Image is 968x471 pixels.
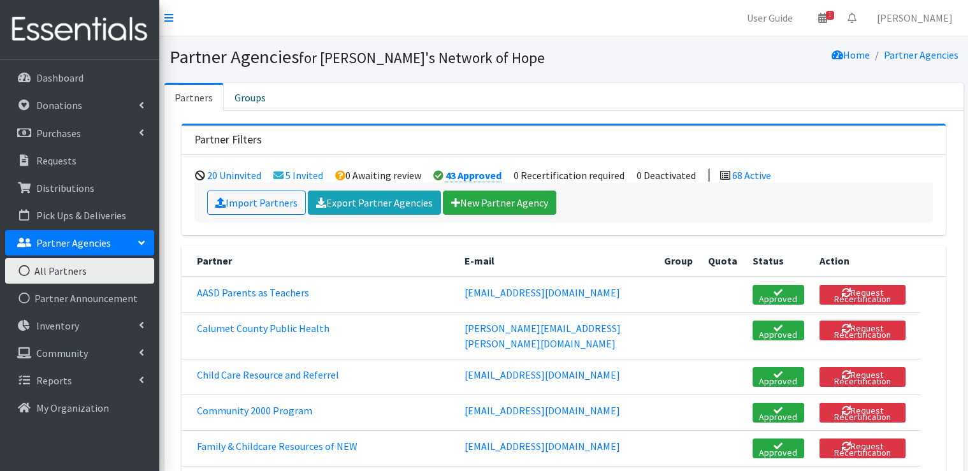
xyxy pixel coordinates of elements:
[36,374,72,387] p: Reports
[514,169,625,182] li: 0 Recertification required
[36,99,82,112] p: Donations
[465,440,620,453] a: [EMAIL_ADDRESS][DOMAIN_NAME]
[36,319,79,332] p: Inventory
[36,127,81,140] p: Purchases
[5,286,154,311] a: Partner Announcement
[753,321,804,340] a: Approved
[5,340,154,366] a: Community
[36,154,76,167] p: Requests
[465,368,620,381] a: [EMAIL_ADDRESS][DOMAIN_NAME]
[207,191,306,215] a: Import Partners
[832,48,870,61] a: Home
[820,438,906,458] button: Request Recertification
[194,133,262,147] h3: Partner Filters
[5,92,154,118] a: Donations
[737,5,803,31] a: User Guide
[197,440,358,453] a: Family & Childcare Resources of NEW
[36,71,83,84] p: Dashboard
[5,175,154,201] a: Distributions
[182,245,457,277] th: Partner
[5,230,154,256] a: Partner Agencies
[36,209,126,222] p: Pick Ups & Deliveries
[197,322,329,335] a: Calumet County Public Health
[457,245,656,277] th: E-mail
[867,5,963,31] a: [PERSON_NAME]
[5,148,154,173] a: Requests
[812,245,921,277] th: Action
[285,169,323,182] a: 5 Invited
[753,403,804,423] a: Approved
[443,191,556,215] a: New Partner Agency
[5,203,154,228] a: Pick Ups & Deliveries
[820,367,906,387] button: Request Recertification
[700,245,745,277] th: Quota
[808,5,837,31] a: 1
[753,285,804,305] a: Approved
[820,285,906,305] button: Request Recertification
[36,402,109,414] p: My Organization
[732,169,771,182] a: 68 Active
[826,11,834,20] span: 1
[5,65,154,91] a: Dashboard
[164,83,224,111] a: Partners
[197,286,309,299] a: AASD Parents as Teachers
[36,236,111,249] p: Partner Agencies
[5,258,154,284] a: All Partners
[170,46,560,68] h1: Partner Agencies
[5,395,154,421] a: My Organization
[637,169,696,182] li: 0 Deactivated
[465,322,621,350] a: [PERSON_NAME][EMAIL_ADDRESS][PERSON_NAME][DOMAIN_NAME]
[197,368,339,381] a: Child Care Resource and Referrel
[5,368,154,393] a: Reports
[308,191,441,215] a: Export Partner Agencies
[753,438,804,458] a: Approved
[656,245,700,277] th: Group
[5,8,154,51] img: HumanEssentials
[224,83,277,111] a: Groups
[465,404,620,417] a: [EMAIL_ADDRESS][DOMAIN_NAME]
[36,347,88,359] p: Community
[884,48,958,61] a: Partner Agencies
[299,48,545,67] small: for [PERSON_NAME]'s Network of Hope
[445,169,502,182] a: 43 Approved
[5,313,154,338] a: Inventory
[745,245,812,277] th: Status
[465,286,620,299] a: [EMAIL_ADDRESS][DOMAIN_NAME]
[5,120,154,146] a: Purchases
[820,403,906,423] button: Request Recertification
[753,367,804,387] a: Approved
[36,182,94,194] p: Distributions
[207,169,261,182] a: 20 Uninvited
[335,169,421,182] li: 0 Awaiting review
[197,404,312,417] a: Community 2000 Program
[820,321,906,340] button: Request Recertification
